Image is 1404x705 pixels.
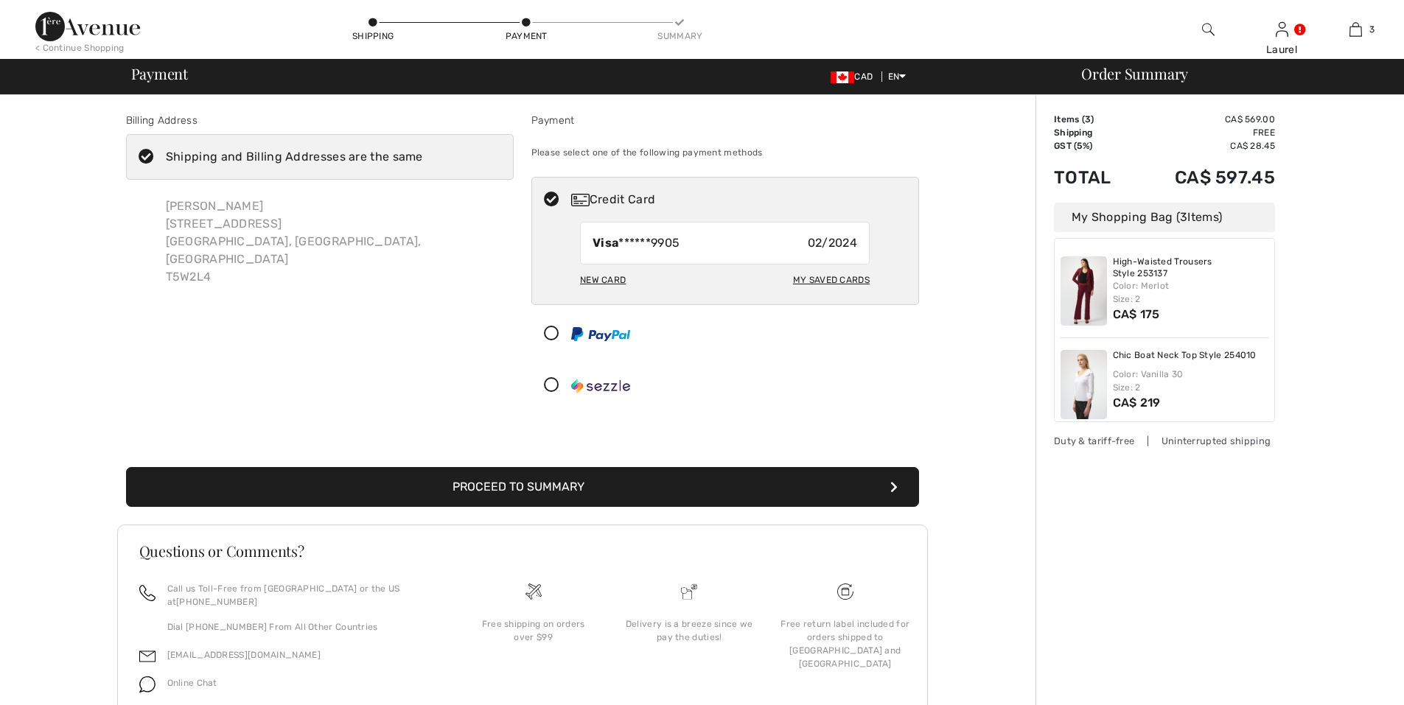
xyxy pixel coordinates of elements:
[167,582,438,608] p: Call us Toll-Free from [GEOGRAPHIC_DATA] or the US at
[837,583,853,600] img: Free shipping on orders over $99
[1246,42,1318,57] div: Laurel
[1369,23,1375,36] span: 3
[531,113,919,128] div: Payment
[1349,21,1362,38] img: My Bag
[1113,279,1269,306] div: Color: Merlot Size: 2
[888,71,907,82] span: EN
[139,676,156,692] img: chat
[779,617,912,670] div: Free return label included for orders shipped to [GEOGRAPHIC_DATA] and [GEOGRAPHIC_DATA]
[126,467,919,507] button: Proceed to Summary
[1134,113,1275,126] td: CA$ 569.00
[467,617,600,644] div: Free shipping on orders over $99
[167,620,438,634] p: Dial [PHONE_NUMBER] From All Other Countries
[580,267,626,292] div: New Card
[166,148,423,166] div: Shipping and Billing Addresses are the same
[1134,126,1275,139] td: Free
[1113,396,1161,410] span: CA$ 219
[593,236,618,250] strong: Visa
[1054,203,1275,232] div: My Shopping Bag ( Items)
[139,585,156,601] img: call
[623,617,755,644] div: Delivery is a breeze since we pay the duties!
[139,544,906,558] h3: Questions or Comments?
[1061,256,1107,326] img: High-Waisted Trousers Style 253137
[504,29,548,43] div: Payment
[1054,152,1134,203] td: Total
[1276,22,1288,36] a: Sign In
[1202,21,1215,38] img: search the website
[1054,139,1134,152] td: GST (5%)
[571,327,630,341] img: PayPal
[35,41,125,55] div: < Continue Shopping
[1054,126,1134,139] td: Shipping
[351,29,395,43] div: Shipping
[1064,66,1395,81] div: Order Summary
[1085,114,1091,124] span: 3
[1113,368,1269,394] div: Color: Vanilla 30 Size: 2
[831,71,854,83] img: Canadian Dollar
[681,583,697,600] img: Delivery is a breeze since we pay the duties!
[657,29,702,43] div: Summary
[1276,21,1288,38] img: My Info
[154,186,514,298] div: [PERSON_NAME] [STREET_ADDRESS] [GEOGRAPHIC_DATA], [GEOGRAPHIC_DATA], [GEOGRAPHIC_DATA] T5W2L4
[571,191,909,208] div: Credit Card
[167,650,321,660] a: [EMAIL_ADDRESS][DOMAIN_NAME]
[1134,139,1275,152] td: CA$ 28.45
[131,66,188,81] span: Payment
[139,648,156,664] img: email
[831,71,879,82] span: CAD
[571,194,590,206] img: Credit Card
[1319,21,1391,38] a: 3
[1113,256,1269,279] a: High-Waisted Trousers Style 253137
[531,134,919,171] div: Please select one of the following payment methods
[1180,210,1187,224] span: 3
[1054,434,1275,448] div: Duty & tariff-free | Uninterrupted shipping
[1113,307,1160,321] span: CA$ 175
[167,678,217,688] span: Online Chat
[793,267,870,292] div: My Saved Cards
[525,583,542,600] img: Free shipping on orders over $99
[176,597,257,607] a: [PHONE_NUMBER]
[35,12,140,41] img: 1ère Avenue
[808,234,857,252] span: 02/2024
[1061,350,1107,419] img: Chic Boat Neck Top Style 254010
[1134,152,1275,203] td: CA$ 597.45
[571,379,630,393] img: Sezzle
[1113,350,1257,362] a: Chic Boat Neck Top Style 254010
[1054,113,1134,126] td: Items ( )
[126,113,514,128] div: Billing Address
